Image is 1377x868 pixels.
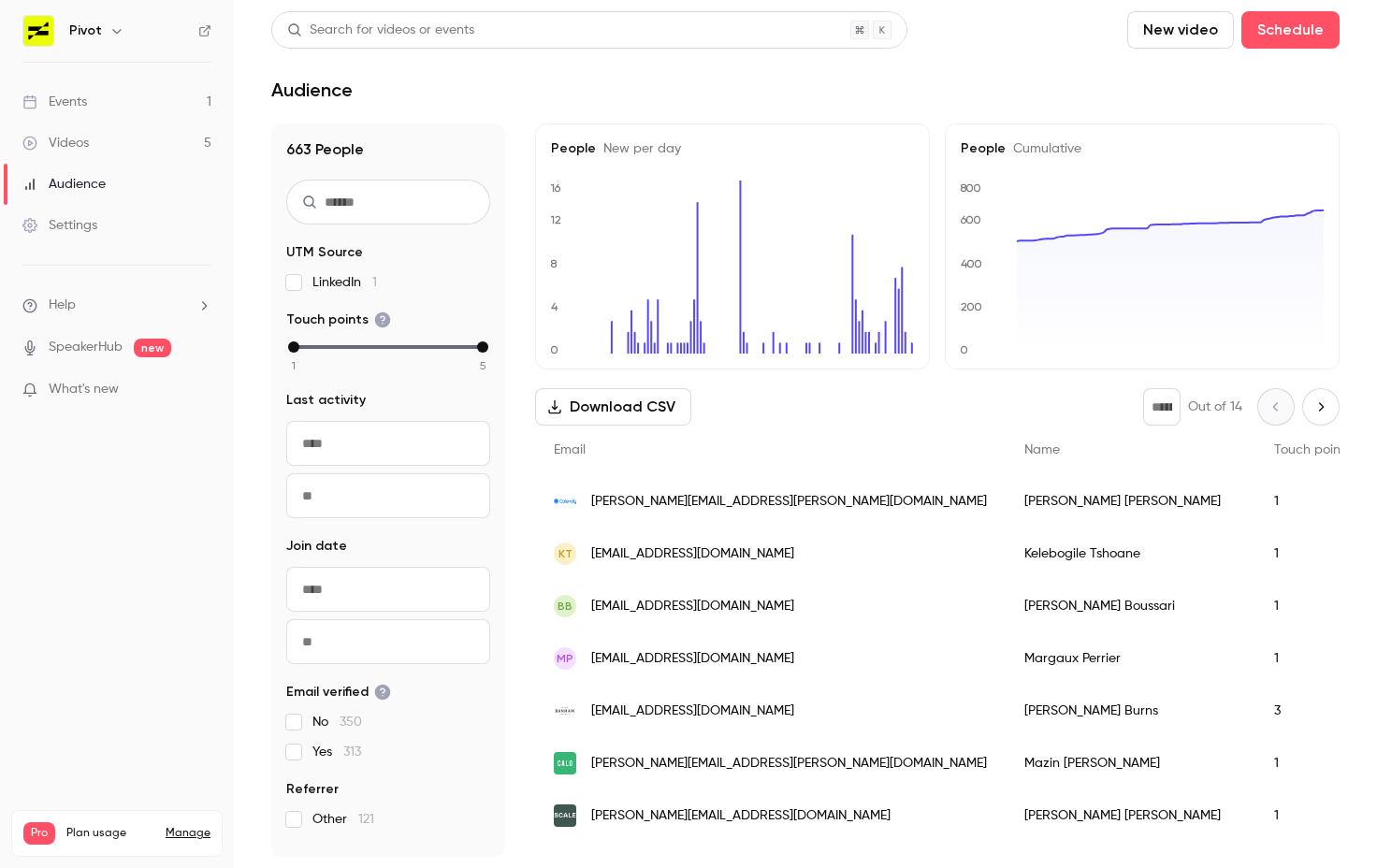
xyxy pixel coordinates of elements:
span: New per day [596,142,681,155]
div: 1 [1255,789,1370,842]
span: Referrer [286,780,339,799]
div: 1 [1255,737,1370,789]
span: 121 [358,813,374,826]
div: [PERSON_NAME] [PERSON_NAME] [1006,789,1255,842]
h1: Audience [271,79,353,101]
a: SpeakerHub [49,338,123,357]
span: UTM Source [286,243,363,262]
div: [PERSON_NAME] Boussari [1006,580,1255,632]
div: 1 [1255,475,1370,528]
text: 800 [960,181,981,195]
div: [PERSON_NAME] Burns [1006,685,1255,737]
iframe: Noticeable Trigger [189,382,211,398]
button: Schedule [1241,11,1340,49]
span: Plan usage [66,826,154,841]
div: Videos [22,134,89,152]
span: Touch points [1274,443,1351,456]
div: Mazin [PERSON_NAME] [1006,737,1255,789]
h1: 663 People [286,138,490,161]
img: scalevp.com [554,804,576,827]
span: Yes [312,743,361,761]
span: MP [557,650,573,667]
button: Download CSV [535,388,691,426]
div: 3 [1255,685,1370,737]
div: Audience [22,175,106,194]
img: Pivot [23,16,53,46]
span: 350 [340,716,362,729]
span: [PERSON_NAME][EMAIL_ADDRESS][PERSON_NAME][DOMAIN_NAME] [591,754,987,774]
span: Help [49,296,76,315]
a: Manage [166,826,210,841]
span: BB [558,598,573,615]
div: max [477,341,488,353]
div: Kelebogile Tshoane [1006,528,1255,580]
text: 600 [960,213,981,226]
div: [PERSON_NAME] [PERSON_NAME] [1006,475,1255,528]
span: Other [312,810,374,829]
text: 8 [550,257,558,270]
span: [EMAIL_ADDRESS][DOMAIN_NAME] [591,702,794,721]
div: 1 [1255,528,1370,580]
div: min [288,341,299,353]
h5: People [551,139,914,158]
text: 12 [550,213,561,226]
span: No [312,713,362,731]
span: [EMAIL_ADDRESS][DOMAIN_NAME] [591,597,794,616]
div: 1 [1255,632,1370,685]
img: calendly.com [554,499,576,504]
span: Last activity [286,391,366,410]
h6: Pivot [69,22,102,40]
span: 5 [480,357,486,374]
span: Email [554,443,586,456]
span: 1 [372,276,377,289]
button: New video [1127,11,1234,49]
div: Events [22,93,87,111]
div: Search for videos or events [287,21,474,40]
span: Pro [23,822,55,845]
text: 200 [961,300,982,313]
p: Out of 14 [1188,398,1242,416]
span: [PERSON_NAME][EMAIL_ADDRESS][DOMAIN_NAME] [591,806,891,826]
span: Join date [286,537,347,556]
span: 313 [343,745,361,759]
img: calo.app [554,752,576,774]
button: Next page [1302,388,1340,426]
text: 400 [961,257,982,270]
span: new [134,339,171,357]
div: Margaux Perrier [1006,632,1255,685]
span: KT [558,545,573,562]
span: Name [1024,443,1060,456]
span: Email verified [286,683,391,702]
span: [PERSON_NAME][EMAIL_ADDRESS][PERSON_NAME][DOMAIN_NAME] [591,492,987,512]
span: [EMAIL_ADDRESS][DOMAIN_NAME] [591,649,794,669]
text: 0 [550,343,558,356]
div: Settings [22,216,97,235]
span: What's new [49,380,119,399]
span: Cumulative [1006,142,1081,155]
text: 4 [551,300,558,313]
span: 1 [292,357,296,374]
span: LinkedIn [312,273,377,292]
text: 0 [960,343,968,356]
div: 1 [1255,580,1370,632]
h5: People [961,139,1324,158]
img: banham.com [554,700,576,722]
text: 16 [550,181,561,195]
span: [EMAIL_ADDRESS][DOMAIN_NAME] [591,544,794,564]
span: Touch points [286,311,391,329]
li: help-dropdown-opener [22,296,211,315]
